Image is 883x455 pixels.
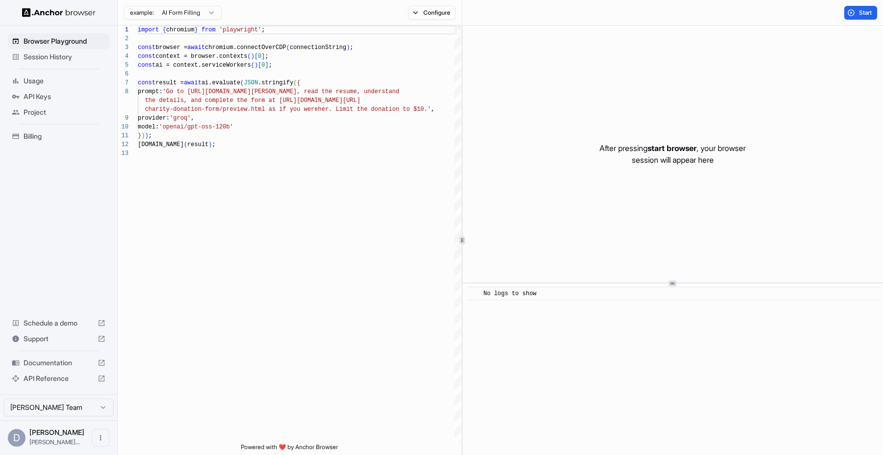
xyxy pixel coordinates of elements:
[205,44,286,51] span: chromium.connectOverCDP
[844,6,877,20] button: Start
[24,358,94,368] span: Documentation
[162,88,311,95] span: 'Go to [URL][DOMAIN_NAME][PERSON_NAME], re
[202,79,240,86] span: ai.evaluate
[408,6,456,20] button: Configure
[268,62,272,69] span: ;
[138,141,184,148] span: [DOMAIN_NAME]
[311,88,399,95] span: ad the resume, understand
[261,26,265,33] span: ;
[145,106,318,113] span: charity-donation-form/preview.html as if you were
[156,53,247,60] span: context = browser.contexts
[29,438,80,446] span: david@vantagepoint.io
[261,62,265,69] span: 0
[286,44,289,51] span: (
[156,44,187,51] span: browser =
[350,44,353,51] span: ;
[297,97,361,104] span: [DOMAIN_NAME][URL]
[8,104,109,120] div: Project
[255,62,258,69] span: )
[24,36,105,46] span: Browser Playground
[265,53,268,60] span: ;
[118,70,129,78] div: 6
[194,26,198,33] span: }
[191,115,194,122] span: ,
[118,123,129,131] div: 10
[208,141,212,148] span: )
[297,79,300,86] span: {
[8,355,109,371] div: Documentation
[8,429,26,447] div: D
[24,374,94,383] span: API Reference
[599,142,746,166] p: After pressing , your browser session will appear here
[118,140,129,149] div: 12
[187,44,205,51] span: await
[184,141,187,148] span: (
[241,443,338,455] span: Powered with ❤️ by Anchor Browser
[92,429,109,447] button: Open menu
[8,371,109,386] div: API Reference
[471,289,476,299] span: ​
[247,53,251,60] span: (
[141,132,145,139] span: )
[118,131,129,140] div: 11
[8,128,109,144] div: Billing
[8,89,109,104] div: API Keys
[118,149,129,158] div: 13
[212,141,215,148] span: ;
[258,62,261,69] span: [
[24,131,105,141] span: Billing
[162,26,166,33] span: {
[118,25,129,34] div: 1
[24,334,94,344] span: Support
[24,52,105,62] span: Session History
[156,62,251,69] span: ai = context.serviceWorkers
[138,79,156,86] span: const
[159,124,233,130] span: 'openai/gpt-oss-120b'
[859,9,873,17] span: Start
[244,79,258,86] span: JSON
[138,115,170,122] span: provider:
[149,132,152,139] span: ;
[431,106,435,113] span: ,
[130,9,154,17] span: example:
[258,53,261,60] span: 0
[118,61,129,70] div: 5
[187,141,208,148] span: result
[293,79,297,86] span: (
[251,62,254,69] span: (
[258,79,293,86] span: .stringify
[138,26,159,33] span: import
[8,33,109,49] div: Browser Playground
[138,44,156,51] span: const
[8,331,109,347] div: Support
[24,76,105,86] span: Usage
[145,97,297,104] span: the details, and complete the form at [URL]
[22,8,96,17] img: Anchor Logo
[251,53,254,60] span: )
[24,92,105,101] span: API Keys
[166,26,195,33] span: chromium
[255,53,258,60] span: [
[24,107,105,117] span: Project
[484,290,537,297] span: No logs to show
[240,79,244,86] span: (
[648,143,697,153] span: start browser
[118,34,129,43] div: 2
[219,26,261,33] span: 'playwright'
[346,44,350,51] span: )
[138,53,156,60] span: const
[261,53,265,60] span: ]
[8,73,109,89] div: Usage
[138,88,162,95] span: prompt:
[24,318,94,328] span: Schedule a demo
[118,87,129,96] div: 8
[118,52,129,61] div: 4
[145,132,148,139] span: )
[138,124,159,130] span: model:
[170,115,191,122] span: 'groq'
[202,26,216,33] span: from
[156,79,184,86] span: result =
[118,78,129,87] div: 7
[318,106,431,113] span: her. Limit the donation to $10.'
[138,132,141,139] span: }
